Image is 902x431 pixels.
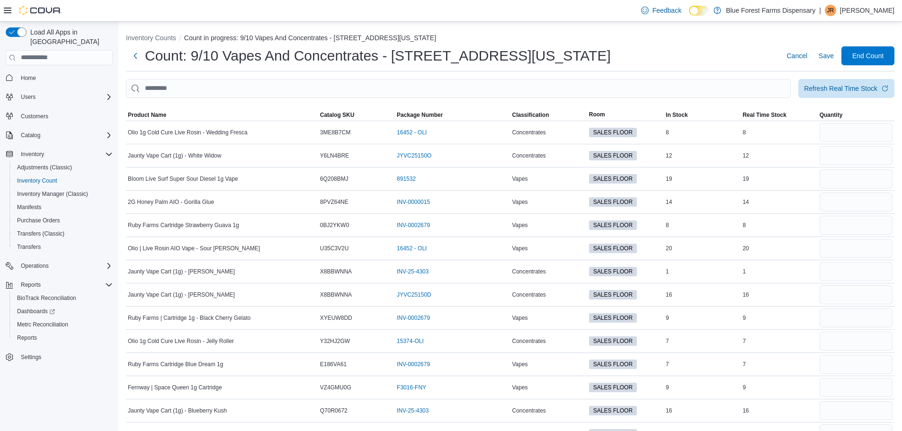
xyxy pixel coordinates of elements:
[9,227,116,240] button: Transfers (Classic)
[741,173,817,185] div: 19
[397,268,429,275] a: INV-25-4303
[512,314,527,322] span: Vapes
[13,162,76,173] a: Adjustments (Classic)
[512,245,527,252] span: Vapes
[786,51,807,61] span: Cancel
[320,111,355,119] span: Catalog SKU
[593,128,633,137] span: SALES FLOOR
[589,220,637,230] span: SALES FLOOR
[2,350,116,364] button: Settings
[320,314,352,322] span: XYEUW8DD
[13,241,113,253] span: Transfers
[397,198,430,206] a: INV-0000015
[6,67,113,389] nav: Complex example
[126,46,145,65] button: Next
[126,109,318,121] button: Product Name
[128,198,214,206] span: 2G Honey Palm AIO - Gorilla Glue
[17,190,88,198] span: Inventory Manager (Classic)
[126,79,791,98] input: This is a search bar. After typing your query, hit enter to filter the results lower in the page.
[17,177,57,185] span: Inventory Count
[589,360,637,369] span: SALES FLOOR
[13,319,113,330] span: Metrc Reconciliation
[593,314,633,322] span: SALES FLOOR
[17,321,68,328] span: Metrc Reconciliation
[512,407,545,414] span: Concentrates
[126,33,894,44] nav: An example of EuiBreadcrumbs
[184,34,436,42] button: Count in progress: 9/10 Vapes And Concentrates - [STREET_ADDRESS][US_STATE]
[21,353,41,361] span: Settings
[128,291,235,299] span: Jaunty Vape Cart (1g) - [PERSON_NAME]
[512,337,545,345] span: Concentrates
[13,319,72,330] a: Metrc Reconciliation
[21,132,40,139] span: Catalog
[13,215,113,226] span: Purchase Orders
[589,383,637,392] span: SALES FLOOR
[145,46,611,65] h1: Count: 9/10 Vapes And Concentrates - [STREET_ADDRESS][US_STATE]
[17,72,40,84] a: Home
[593,383,633,392] span: SALES FLOOR
[589,197,637,207] span: SALES FLOOR
[804,84,877,93] div: Refresh Real Time Stock
[593,244,633,253] span: SALES FLOOR
[318,109,395,121] button: Catalog SKU
[840,5,894,16] p: [PERSON_NAME]
[128,268,235,275] span: Jaunty Vape Cart (1g) - [PERSON_NAME]
[13,306,59,317] a: Dashboards
[664,127,741,138] div: 8
[652,6,681,15] span: Feedback
[9,174,116,187] button: Inventory Count
[17,91,39,103] button: Users
[320,175,348,183] span: 6Q208BMJ
[512,361,527,368] span: Vapes
[13,292,113,304] span: BioTrack Reconciliation
[397,361,430,368] a: INV-0002679
[827,5,834,16] span: JR
[397,129,427,136] a: 16452 - OLI
[783,46,811,65] button: Cancel
[9,201,116,214] button: Manifests
[397,337,424,345] a: 15374-OLI
[741,359,817,370] div: 7
[9,331,116,344] button: Reports
[320,221,349,229] span: 0BJ2YKW0
[593,151,633,160] span: SALES FLOOR
[17,217,60,224] span: Purchase Orders
[17,279,113,290] span: Reports
[21,74,36,82] span: Home
[741,405,817,416] div: 16
[128,221,239,229] span: Ruby Farms Cartridge Strawberry Guava 1g
[320,268,352,275] span: X8BBWNNA
[9,318,116,331] button: Metrc Reconciliation
[397,314,430,322] a: INV-0002679
[664,243,741,254] div: 20
[589,313,637,323] span: SALES FLOOR
[819,51,834,61] span: Save
[13,175,61,186] a: Inventory Count
[512,198,527,206] span: Vapes
[320,384,351,391] span: VZ4GMU0G
[13,188,113,200] span: Inventory Manager (Classic)
[128,152,221,159] span: Jaunty Vape Cart (1g) - White Widow
[664,266,741,277] div: 1
[512,152,545,159] span: Concentrates
[17,308,55,315] span: Dashboards
[21,262,49,270] span: Operations
[128,111,166,119] span: Product Name
[593,175,633,183] span: SALES FLOOR
[852,51,884,61] span: End Count
[397,221,430,229] a: INV-0002679
[589,151,637,160] span: SALES FLOOR
[512,221,527,229] span: Vapes
[726,5,815,16] p: Blue Forest Farms Dispensary
[19,6,62,15] img: Cova
[512,291,545,299] span: Concentrates
[320,198,348,206] span: 8PVZ64NE
[9,240,116,254] button: Transfers
[820,111,843,119] span: Quantity
[741,243,817,254] div: 20
[13,162,113,173] span: Adjustments (Classic)
[664,312,741,324] div: 9
[13,202,45,213] a: Manifests
[9,214,116,227] button: Purchase Orders
[593,221,633,229] span: SALES FLOOR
